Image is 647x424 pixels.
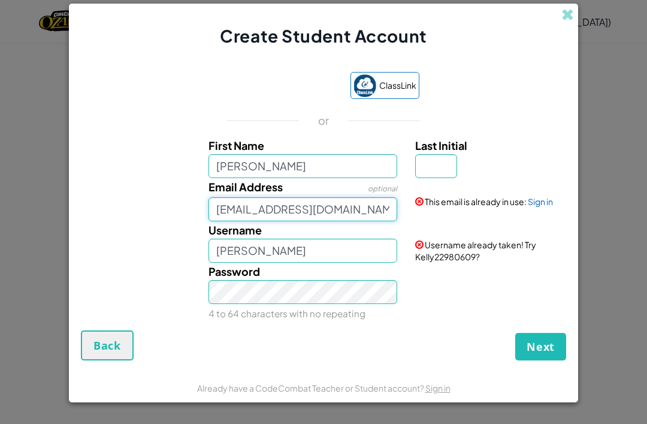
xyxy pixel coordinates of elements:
[527,339,555,354] span: Next
[81,330,134,360] button: Back
[197,383,425,393] span: Already have a CodeCombat Teacher or Student account?
[228,73,338,100] div: Sign in with Google. Opens in new tab
[379,77,416,94] span: ClassLink
[208,223,262,237] span: Username
[425,196,527,207] span: This email is already in use:
[93,338,121,353] span: Back
[208,180,283,194] span: Email Address
[222,73,344,100] iframe: Sign in with Google Button
[415,139,467,152] span: Last Initial
[220,25,427,46] span: Create Student Account
[318,113,329,128] p: or
[528,196,553,207] a: Sign in
[353,74,376,97] img: classlink-logo-small.png
[515,333,566,360] button: Next
[425,383,451,393] a: Sign in
[208,308,365,319] small: 4 to 64 characters with no repeating
[415,239,536,262] span: Username already taken! Try Kelly22980609?
[208,264,260,278] span: Password
[368,184,397,193] span: optional
[208,139,264,152] span: First Name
